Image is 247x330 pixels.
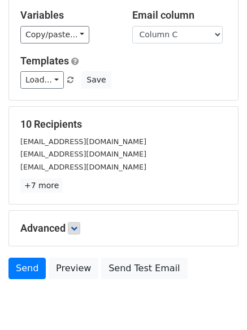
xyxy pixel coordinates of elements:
h5: Advanced [20,222,227,235]
a: Preview [49,258,98,279]
a: Copy/paste... [20,26,89,44]
h5: 10 Recipients [20,118,227,131]
iframe: Chat Widget [190,276,247,330]
small: [EMAIL_ADDRESS][DOMAIN_NAME] [20,163,146,171]
a: Send Test Email [101,258,187,279]
a: Send [8,258,46,279]
small: [EMAIL_ADDRESS][DOMAIN_NAME] [20,137,146,146]
a: +7 more [20,179,63,193]
a: Load... [20,71,64,89]
h5: Variables [20,9,115,21]
h5: Email column [132,9,227,21]
button: Save [81,71,111,89]
a: Templates [20,55,69,67]
small: [EMAIL_ADDRESS][DOMAIN_NAME] [20,150,146,158]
